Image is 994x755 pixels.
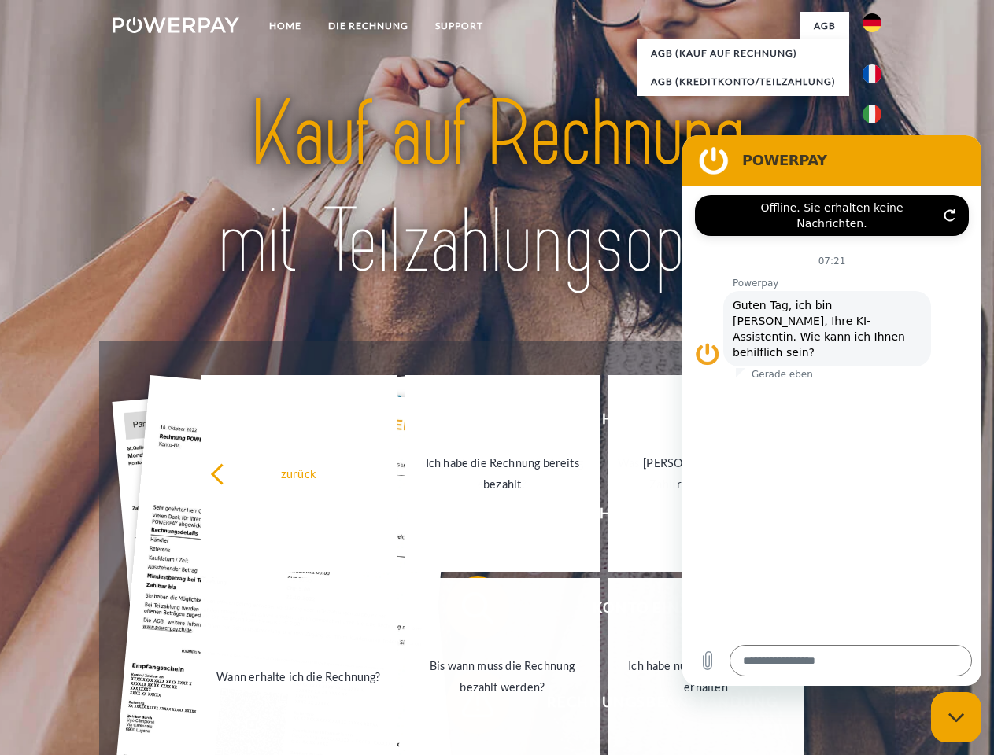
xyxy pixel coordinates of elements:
[637,39,849,68] a: AGB (Kauf auf Rechnung)
[637,68,849,96] a: AGB (Kreditkonto/Teilzahlung)
[618,452,795,495] div: [PERSON_NAME] wurde retourniert
[682,135,981,686] iframe: Messaging-Fenster
[618,655,795,698] div: Ich habe nur eine Teillieferung erhalten
[931,692,981,742] iframe: Schaltfläche zum Öffnen des Messaging-Fensters; Konversation läuft
[414,655,591,698] div: Bis wann muss die Rechnung bezahlt werden?
[414,452,591,495] div: Ich habe die Rechnung bereits bezahlt
[863,105,881,123] img: it
[150,75,844,301] img: title-powerpay_de.svg
[800,12,849,40] a: agb
[210,462,387,484] div: zurück
[863,64,881,83] img: fr
[863,13,881,32] img: de
[315,12,422,40] a: DIE RECHNUNG
[113,17,239,33] img: logo-powerpay-white.svg
[210,665,387,687] div: Wann erhalte ich die Rechnung?
[256,12,315,40] a: Home
[422,12,497,40] a: SUPPORT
